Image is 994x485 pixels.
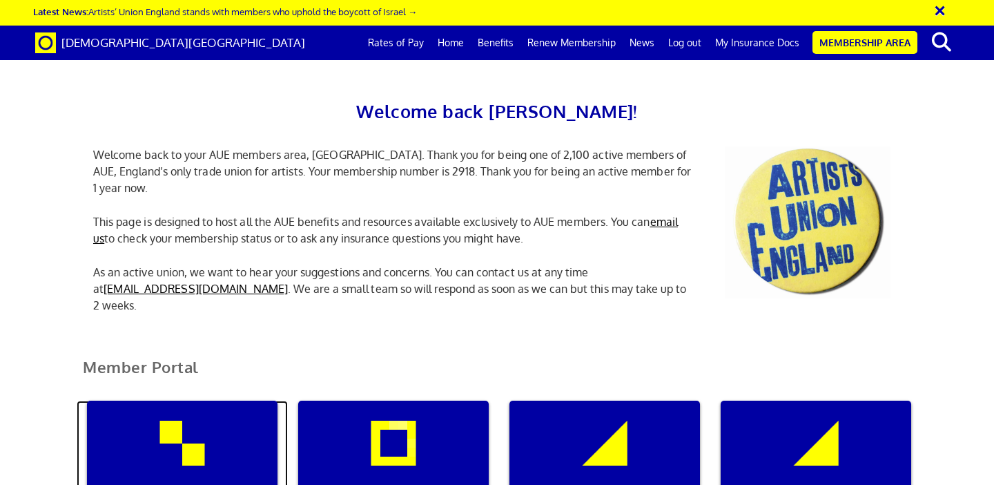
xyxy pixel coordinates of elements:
span: [DEMOGRAPHIC_DATA][GEOGRAPHIC_DATA] [61,35,305,50]
a: My Insurance Docs [708,26,806,60]
a: News [623,26,661,60]
a: Brand [DEMOGRAPHIC_DATA][GEOGRAPHIC_DATA] [25,26,315,60]
strong: Latest News: [33,6,88,17]
h2: Member Portal [72,359,922,392]
a: Latest News:Artists’ Union England stands with members who uphold the boycott of Israel → [33,6,417,17]
p: As an active union, we want to hear your suggestions and concerns. You can contact us at any time... [83,264,704,314]
p: This page is designed to host all the AUE benefits and resources available exclusively to AUE mem... [83,213,704,247]
h2: Welcome back [PERSON_NAME]! [83,97,911,126]
p: Welcome back to your AUE members area, [GEOGRAPHIC_DATA]. Thank you for being one of 2,100 active... [83,146,704,196]
button: search [920,28,962,57]
a: Membership Area [812,31,917,54]
a: Rates of Pay [361,26,431,60]
a: [EMAIL_ADDRESS][DOMAIN_NAME] [104,282,288,296]
a: Benefits [471,26,520,60]
a: Renew Membership [520,26,623,60]
a: Home [431,26,471,60]
a: Log out [661,26,708,60]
